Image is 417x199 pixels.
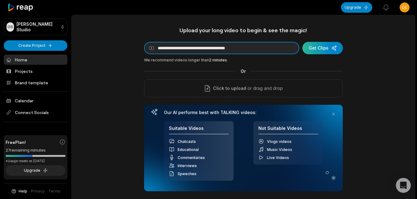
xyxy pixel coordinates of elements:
[178,163,197,168] span: Interviews
[209,58,227,62] span: 2 minutes
[16,21,58,33] p: [PERSON_NAME] Studio
[6,165,66,176] button: Upgrade
[144,57,343,63] div: We recommend videos longer than .
[246,85,283,92] p: or drag and drop
[19,188,27,194] span: Help
[267,147,292,152] span: Music Videos
[6,147,66,153] div: 27 remaining minutes
[11,188,27,194] button: Help
[178,155,205,160] span: Commentaries
[302,42,343,54] button: Get Clips
[4,77,67,88] a: Brand template
[396,178,411,193] div: Open Intercom Messenger
[267,139,292,144] span: Vlogs videos
[144,27,343,34] h1: Upload your long video to begin & see the magic!
[164,110,323,115] h3: Our AI performs best with TALKING videos:
[341,2,372,13] button: Upgrade
[7,22,14,32] div: OS
[4,107,67,118] span: Connect Socials
[178,147,199,152] span: Educational
[31,188,45,194] a: Privacy
[4,66,67,76] a: Projects
[4,95,67,106] a: Calendar
[178,139,196,144] span: Chatcasts
[258,126,318,135] h4: Not Suitable Videos
[48,188,61,194] a: Terms
[4,55,67,65] a: Home
[213,85,246,92] span: Click to upload
[236,68,251,74] span: Or
[4,40,67,51] button: Create Project
[6,159,66,163] div: *Usage resets on [DATE]
[178,171,197,176] span: Speeches
[169,126,229,135] h4: Suitable Videos
[6,139,26,145] span: Free Plan!
[267,155,289,160] span: Live Videos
